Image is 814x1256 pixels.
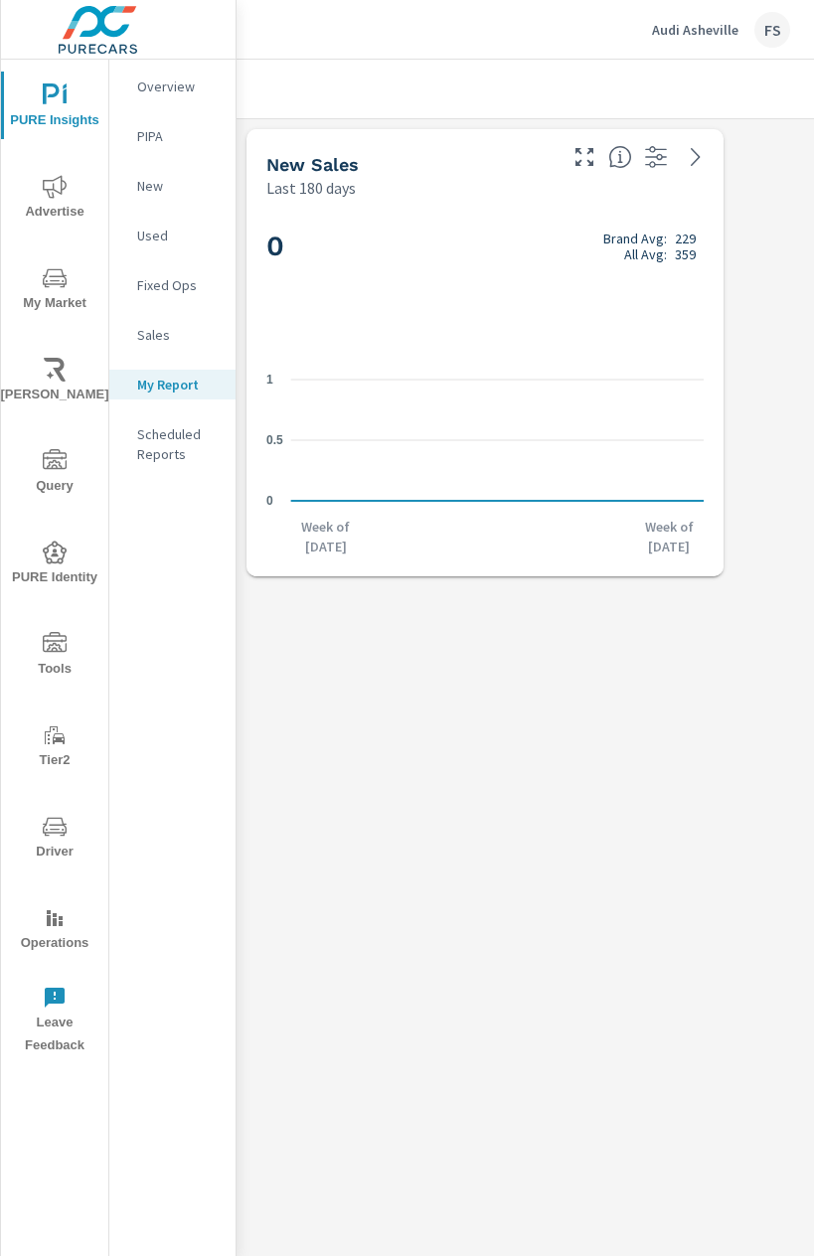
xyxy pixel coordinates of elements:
[7,83,102,132] span: PURE Insights
[7,815,102,863] span: Driver
[7,449,102,498] span: Query
[109,72,236,101] div: Overview
[137,275,220,295] p: Fixed Ops
[624,246,667,262] p: All Avg:
[266,432,283,446] text: 0.5
[7,723,102,772] span: Tier2
[7,632,102,681] span: Tools
[137,375,220,394] p: My Report
[137,176,220,196] p: New
[675,246,696,262] p: 359
[137,226,220,245] p: Used
[109,171,236,201] div: New
[608,145,632,169] span: Number of vehicles sold by the dealership over the selected date range. [Source: This data is sou...
[109,370,236,399] div: My Report
[266,176,356,200] p: Last 180 days
[680,141,712,173] a: See more details in report
[266,229,704,263] h2: 0
[109,270,236,300] div: Fixed Ops
[266,493,273,507] text: 0
[7,986,102,1057] span: Leave Feedback
[7,906,102,955] span: Operations
[291,517,361,556] p: Week of [DATE]
[675,231,696,246] p: 229
[109,221,236,250] div: Used
[137,424,220,464] p: Scheduled Reports
[266,154,359,175] h5: New Sales
[109,419,236,469] div: Scheduled Reports
[603,231,667,246] p: Brand Avg:
[7,175,102,224] span: Advertise
[137,126,220,146] p: PIPA
[754,12,790,48] div: FS
[634,517,704,556] p: Week of [DATE]
[7,266,102,315] span: My Market
[1,60,108,1065] div: nav menu
[569,141,600,173] button: Make Fullscreen
[7,541,102,589] span: PURE Identity
[137,77,220,96] p: Overview
[109,121,236,151] div: PIPA
[137,325,220,345] p: Sales
[266,372,273,386] text: 1
[652,21,738,39] p: Audi Asheville
[109,320,236,350] div: Sales
[7,358,102,406] span: [PERSON_NAME]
